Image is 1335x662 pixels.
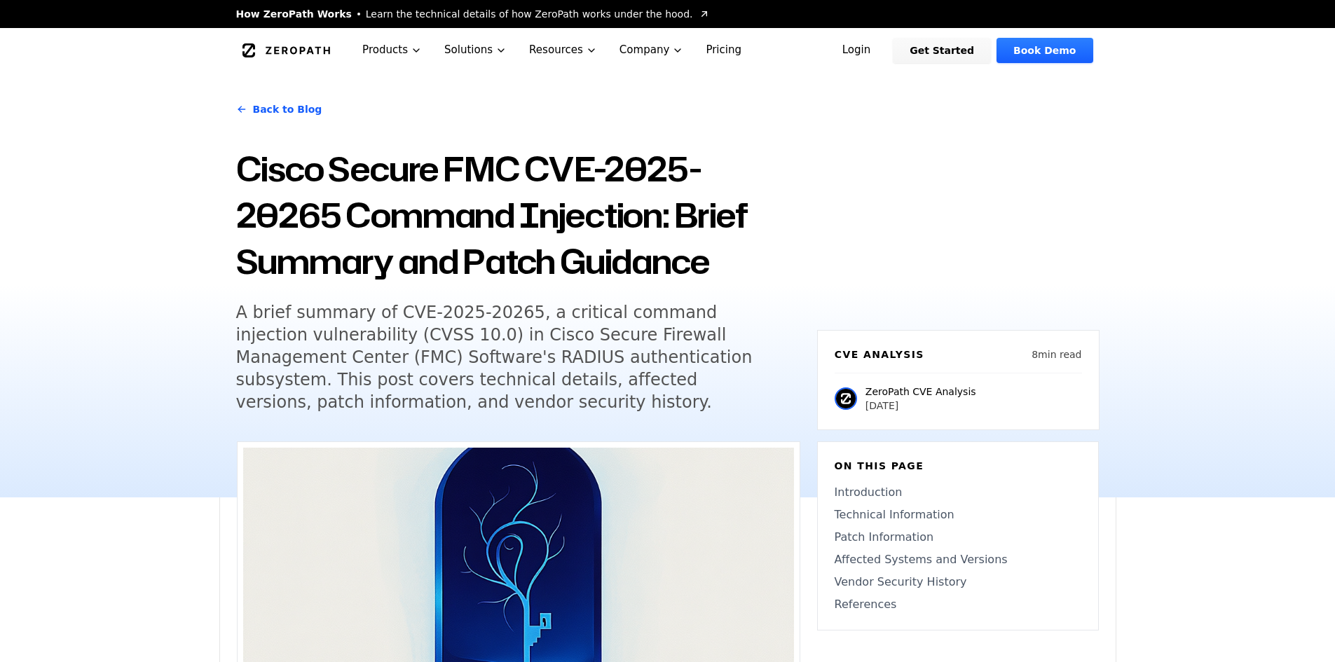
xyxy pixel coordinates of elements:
a: Pricing [694,28,753,72]
a: Introduction [835,484,1081,501]
button: Resources [518,28,608,72]
button: Solutions [433,28,518,72]
nav: Global [219,28,1116,72]
a: Get Started [893,38,991,63]
a: Back to Blog [236,90,322,129]
h6: On this page [835,459,1081,473]
span: Learn the technical details of how ZeroPath works under the hood. [366,7,693,21]
button: Products [351,28,433,72]
a: Book Demo [997,38,1093,63]
a: Vendor Security History [835,574,1081,591]
h6: CVE Analysis [835,347,924,361]
a: Patch Information [835,529,1081,546]
span: How ZeroPath Works [236,7,352,21]
a: References [835,596,1081,613]
p: ZeroPath CVE Analysis [865,385,976,399]
h1: Cisco Secure FMC CVE-2025-20265 Command Injection: Brief Summary and Patch Guidance [236,146,800,284]
a: Affected Systems and Versions [835,551,1081,568]
a: How ZeroPath WorksLearn the technical details of how ZeroPath works under the hood. [236,7,710,21]
p: [DATE] [865,399,976,413]
a: Technical Information [835,506,1081,523]
h5: A brief summary of CVE-2025-20265, a critical command injection vulnerability (CVSS 10.0) in Cisc... [236,301,774,413]
p: 8 min read [1032,347,1081,361]
button: Company [608,28,695,72]
img: ZeroPath CVE Analysis [835,387,857,410]
a: Login [826,38,888,63]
